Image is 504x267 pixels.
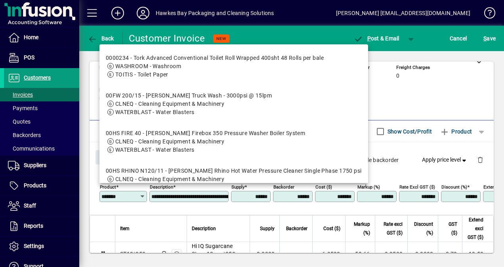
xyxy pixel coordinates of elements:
[159,250,168,258] span: Central
[441,184,467,190] mat-label: Discount (%)
[95,150,122,164] button: Close
[412,220,433,237] span: Discount (%)
[120,224,130,233] span: Item
[115,109,195,115] span: WATERBLAST - Water Blasters
[4,128,79,142] a: Backorders
[24,223,43,229] span: Reports
[4,156,79,175] a: Suppliers
[86,31,116,46] button: Back
[273,184,294,190] mat-label: Backorder
[192,242,245,266] span: Hi IQ Sugarcane Straw12mm*250mm angle cut
[99,160,368,198] mat-option: 00HS RHINO N120/11 - Kerrick Rhino Hot Water Pressure Cleaner Single Phase 1750 psi
[115,101,225,107] span: CLNEQ - Cleaning Equipment & Machinery
[99,151,119,164] span: Close
[481,31,498,46] button: Save
[4,196,79,216] a: Staff
[4,216,79,236] a: Reports
[8,105,38,111] span: Payments
[367,35,371,42] span: P
[115,147,195,153] span: WATERBLAST - Water Blasters
[115,63,181,69] span: WASHROOM - Washroom
[79,31,123,46] app-page-header-button: Back
[422,156,468,164] span: Apply price level
[105,6,130,20] button: Add
[448,31,469,46] button: Cancel
[115,71,168,78] span: TOITIS - Toilet Paper
[106,54,324,62] div: 0000234 - Tork Advanced Conventional Toilet Roll Wrapped 400sht 48 Rolls per bale
[345,242,375,266] td: 52.66
[4,101,79,115] a: Payments
[88,35,114,42] span: Back
[467,216,483,242] span: Extend excl GST ($)
[216,36,226,41] span: NEW
[24,202,36,209] span: Staff
[8,92,33,98] span: Invoices
[130,6,156,20] button: Profile
[8,132,41,138] span: Backorders
[462,242,493,266] td: 18.50
[350,220,370,237] span: Markup (%)
[24,54,34,61] span: POS
[315,184,332,190] mat-label: Cost ($)
[99,48,368,85] mat-option: 0000234 - Tork Advanced Conventional Toilet Roll Wrapped 400sht 48 Rolls per bale
[399,184,435,190] mat-label: Rate excl GST ($)
[471,150,490,169] button: Delete
[4,88,79,101] a: Invoices
[353,35,399,42] span: ost & Email
[471,156,490,163] app-page-header-button: Delete
[129,32,205,45] div: Customer Invoice
[8,118,31,125] span: Quotes
[8,145,55,152] span: Communications
[419,153,471,167] button: Apply price level
[115,176,225,182] span: CLNEQ - Cleaning Equipment & Machinery
[156,7,274,19] div: Hawkes Bay Packaging and Cleaning Solutions
[396,73,399,79] span: 0
[438,242,462,266] td: 2.78
[260,224,275,233] span: Supply
[115,138,225,145] span: CLNEQ - Cleaning Equipment & Machinery
[90,142,494,171] div: Product
[24,182,46,189] span: Products
[4,115,79,128] a: Quotes
[4,142,79,155] a: Communications
[24,34,38,40] span: Home
[24,243,44,249] span: Settings
[380,250,403,258] div: 9.2500
[4,28,79,48] a: Home
[380,220,403,237] span: Rate excl GST ($)
[192,224,216,233] span: Description
[120,250,145,258] div: ST12*250
[483,35,487,42] span: S
[24,162,46,168] span: Suppliers
[99,123,368,160] mat-option: 00HS FIRE 40 - Kerrick Firebox 350 Pressure Washer Boiler System
[257,250,275,258] span: 2.0000
[323,224,340,233] span: Cost ($)
[336,7,470,19] div: [PERSON_NAME] [EMAIL_ADDRESS][DOMAIN_NAME]
[483,32,496,45] span: ave
[106,129,305,137] div: 00HS FIRE 40 - [PERSON_NAME] Firebox 350 Pressure Washer Boiler System
[312,242,345,266] td: 6.0593
[478,2,494,27] a: Knowledge Base
[94,153,124,160] app-page-header-button: Close
[436,124,476,139] button: Product
[407,242,438,266] td: 0.0000
[231,184,244,190] mat-label: Supply
[357,184,380,190] mat-label: Markup (%)
[4,176,79,196] a: Products
[99,85,368,123] mat-option: 00FW 200/15 - Kerrick Truck Wash - 3000psi @ 15lpm
[106,167,362,175] div: 00HS RHINO N120/11 - [PERSON_NAME] Rhino Hot Water Pressure Cleaner Single Phase 1750 psi
[450,32,467,45] span: Cancel
[386,128,432,135] label: Show Cost/Profit
[4,48,79,68] a: POS
[100,184,116,190] mat-label: Product
[286,224,307,233] span: Backorder
[106,92,272,100] div: 00FW 200/15 - [PERSON_NAME] Truck Wash - 3000psi @ 15lpm
[349,156,399,164] label: Override backorder
[443,220,457,237] span: GST ($)
[150,184,173,190] mat-label: Description
[440,125,472,138] span: Product
[4,236,79,256] a: Settings
[349,31,403,46] button: Post & Email
[24,74,51,81] span: Customers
